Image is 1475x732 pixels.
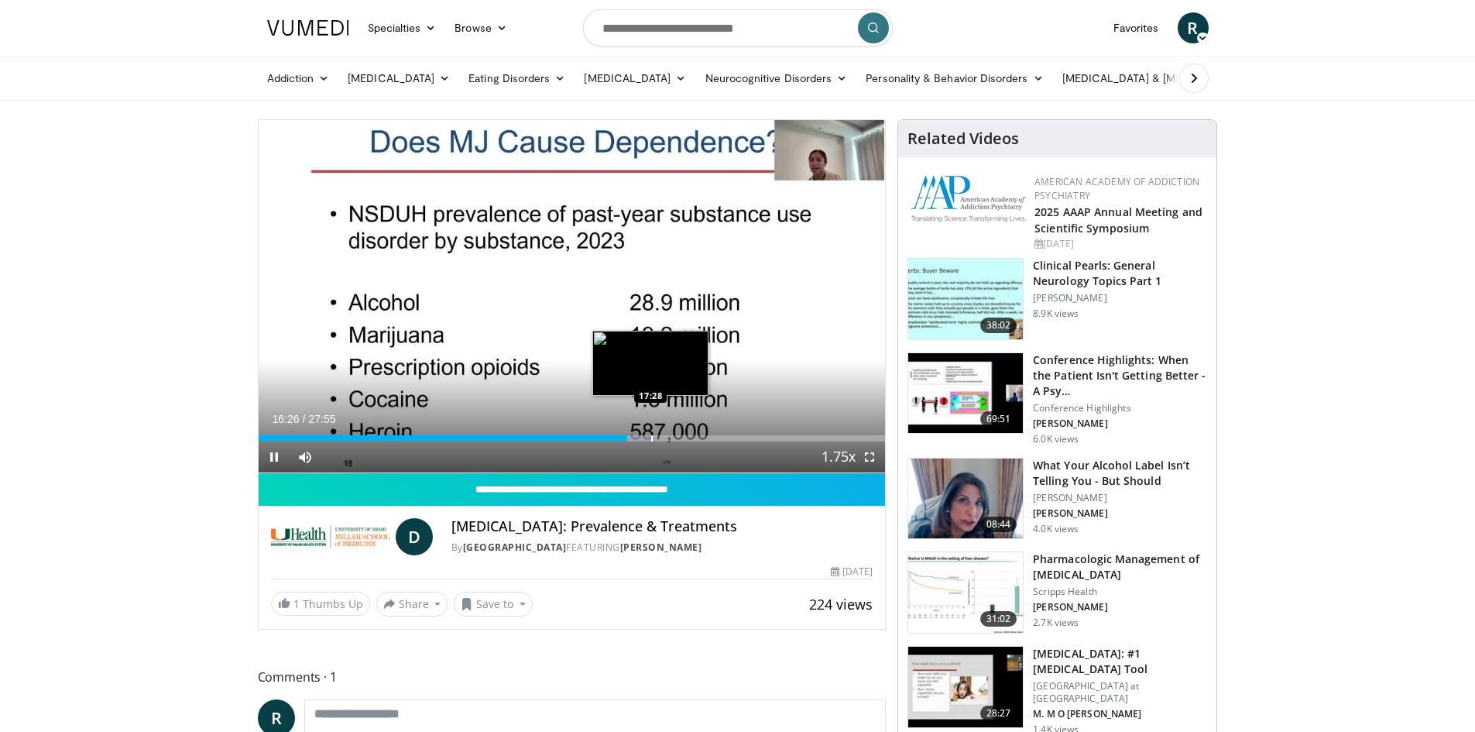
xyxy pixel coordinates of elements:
img: 4362ec9e-0993-4580-bfd4-8e18d57e1d49.150x105_q85_crop-smart_upscale.jpg [908,353,1023,434]
h3: Pharmacologic Management of [MEDICAL_DATA] [1033,552,1207,583]
a: [GEOGRAPHIC_DATA] [463,541,567,554]
img: image.jpeg [592,331,708,396]
p: [GEOGRAPHIC_DATA] at [GEOGRAPHIC_DATA] [1033,680,1207,705]
img: b20a009e-c028-45a8-b15f-eefb193e12bc.150x105_q85_crop-smart_upscale.jpg [908,552,1023,633]
div: Progress Bar [259,435,886,442]
p: 8.9K views [1033,308,1079,320]
a: [PERSON_NAME] [620,541,702,554]
a: R [1178,12,1209,43]
a: D [396,518,433,555]
span: 08:44 [980,517,1017,532]
img: University of Miami [271,518,389,555]
button: Mute [290,442,321,473]
p: Conference Highlights [1033,402,1207,414]
p: [PERSON_NAME] [1033,492,1207,504]
div: By FEATURING [451,541,873,555]
div: [DATE] [1034,237,1204,251]
a: 38:02 Clinical Pearls: General Neurology Topics Part 1 [PERSON_NAME] 8.9K views [907,258,1207,340]
a: 08:44 What Your Alcohol Label Isn’t Telling You - But Should [PERSON_NAME] [PERSON_NAME] 4.0K views [907,458,1207,540]
a: 2025 AAAP Annual Meeting and Scientific Symposium [1034,204,1202,235]
h3: [MEDICAL_DATA]: #1 [MEDICAL_DATA] Tool [1033,646,1207,677]
a: [MEDICAL_DATA] [338,63,459,94]
a: Eating Disorders [459,63,575,94]
span: 31:02 [980,611,1017,627]
span: / [303,413,306,425]
div: [DATE] [831,565,873,579]
a: 31:02 Pharmacologic Management of [MEDICAL_DATA] Scripps Health [PERSON_NAME] 2.7K views [907,552,1207,634]
p: M. M O [PERSON_NAME] [1033,708,1207,720]
video-js: Video Player [259,120,886,473]
a: [MEDICAL_DATA] [575,63,695,94]
p: 4.0K views [1033,523,1079,535]
p: [PERSON_NAME] [1033,507,1207,520]
a: Addiction [258,63,339,94]
a: American Academy of Addiction Psychiatry [1034,175,1199,202]
a: Personality & Behavior Disorders [856,63,1052,94]
h3: What Your Alcohol Label Isn’t Telling You - But Should [1033,458,1207,489]
h3: Conference Highlights: When the Patient Isn't Getting Better - A Psy… [1033,352,1207,399]
span: 16:26 [273,413,300,425]
img: VuMedi Logo [267,20,349,36]
h4: [MEDICAL_DATA]: Prevalence & Treatments [451,518,873,535]
p: 6.0K views [1033,433,1079,445]
button: Playback Rate [823,442,854,473]
button: Save to [454,592,533,617]
span: 38:02 [980,318,1017,333]
p: [PERSON_NAME] [1033,418,1207,430]
img: f7c290de-70ae-47e0-9ae1-04035161c232.png.150x105_q85_autocrop_double_scale_upscale_version-0.2.png [911,175,1027,222]
span: 28:27 [980,706,1017,721]
p: 2.7K views [1033,617,1079,629]
h3: Clinical Pearls: General Neurology Topics Part 1 [1033,258,1207,289]
h4: Related Videos [907,129,1019,148]
span: 27:55 [308,413,335,425]
img: 91ec4e47-6cc3-4d45-a77d-be3eb23d61cb.150x105_q85_crop-smart_upscale.jpg [908,259,1023,339]
span: 224 views [809,595,873,613]
button: Share [376,592,448,617]
input: Search topics, interventions [583,9,893,46]
a: 69:51 Conference Highlights: When the Patient Isn't Getting Better - A Psy… Conference Highlights... [907,352,1207,445]
a: Specialties [358,12,446,43]
p: [PERSON_NAME] [1033,292,1207,304]
img: 88f7a9dd-1da1-4c5c-8011-5b3372b18c1f.150x105_q85_crop-smart_upscale.jpg [908,647,1023,727]
a: [MEDICAL_DATA] & [MEDICAL_DATA] [1053,63,1274,94]
a: Neurocognitive Disorders [696,63,857,94]
p: Scripps Health [1033,586,1207,598]
span: 1 [293,596,300,611]
button: Pause [259,442,290,473]
a: Favorites [1104,12,1168,43]
span: Comments 1 [258,667,887,687]
a: Browse [445,12,516,43]
span: 69:51 [980,411,1017,427]
a: 1 Thumbs Up [271,592,370,616]
img: 3c46fb29-c319-40f0-ac3f-21a5db39118c.png.150x105_q85_crop-smart_upscale.png [908,459,1023,539]
button: Fullscreen [854,442,885,473]
p: [PERSON_NAME] [1033,601,1207,613]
